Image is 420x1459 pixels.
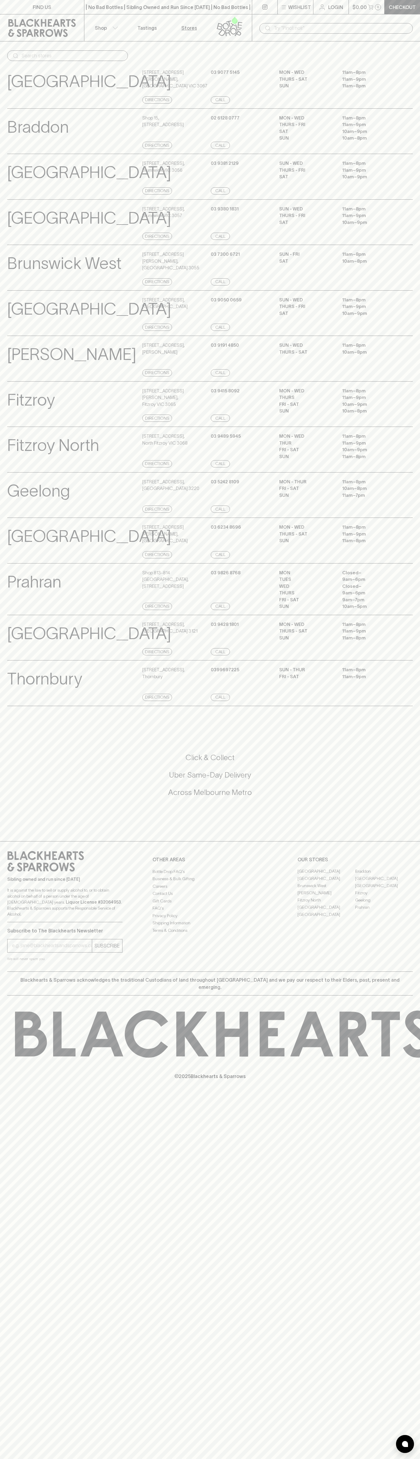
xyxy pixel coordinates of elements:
p: Subscribe to The Blackhearts Newsletter [7,927,122,934]
p: THURS - SAT [279,531,333,538]
a: FAQ's [153,905,268,912]
a: Directions [142,369,172,376]
p: [STREET_ADDRESS][PERSON_NAME] , [GEOGRAPHIC_DATA] [142,524,209,544]
p: Sibling owned and run since [DATE] [7,876,122,882]
a: Prahran [355,904,413,911]
p: 9am – 6pm [342,576,396,583]
p: [GEOGRAPHIC_DATA] [7,621,171,646]
p: SUN - WED [279,342,333,349]
p: THURS - SAT [279,628,333,635]
p: [STREET_ADDRESS] , Brunswick VIC 3057 [142,206,185,219]
p: [PERSON_NAME] [7,342,136,367]
p: TUES [279,576,333,583]
a: Directions [142,233,172,240]
p: MON - WED [279,69,333,76]
p: Brunswick West [7,251,122,276]
p: [STREET_ADDRESS] , North Fitzroy VIC 3068 [142,433,188,446]
a: Directions [142,551,172,558]
a: Brunswick West [298,882,355,890]
p: SUN [279,603,333,610]
p: 11am – 8pm [342,297,396,304]
p: Sun - Thur [279,666,333,673]
p: Shop 15 , [STREET_ADDRESS] [142,115,184,128]
p: OUR STORES [298,856,413,863]
p: Fitzroy North [7,433,99,458]
a: Call [211,187,230,195]
p: [STREET_ADDRESS] , [GEOGRAPHIC_DATA] 3220 [142,479,199,492]
img: bubble-icon [402,1441,408,1447]
a: Directions [142,603,172,610]
p: 11am – 7pm [342,492,396,499]
p: THURS [279,590,333,597]
p: 11am – 9pm [342,167,396,174]
p: FRI - SAT [279,597,333,603]
p: SUN - WED [279,160,333,167]
p: Shop 813-814 [GEOGRAPHIC_DATA] , [STREET_ADDRESS] [142,569,209,590]
p: 10am – 8pm [342,135,396,142]
a: Tastings [126,14,168,41]
a: Call [211,694,230,701]
p: Geelong [7,479,70,503]
p: 9am – 7pm [342,597,396,603]
h5: Click & Collect [7,753,413,763]
p: MON - THUR [279,479,333,485]
p: Braddon [7,115,69,140]
p: SAT [279,219,333,226]
a: [GEOGRAPHIC_DATA] [355,875,413,882]
p: 10am – 5pm [342,603,396,610]
p: 03 9191 4850 [211,342,239,349]
a: Directions [142,506,172,513]
p: 03 9050 0659 [211,297,242,304]
a: [GEOGRAPHIC_DATA] [355,882,413,890]
p: THURS - FRI [279,212,333,219]
p: THURS [279,394,333,401]
p: 11am – 8pm [342,342,396,349]
a: Business & Bulk Gifting [153,875,268,883]
a: [PERSON_NAME] [298,890,355,897]
p: SUN [279,635,333,642]
p: SUN [279,135,333,142]
p: 11am – 8pm [342,537,396,544]
p: THURS - FRI [279,167,333,174]
p: 03 9489 5945 [211,433,241,440]
a: Call [211,142,230,149]
p: 11am – 8pm [342,524,396,531]
p: [GEOGRAPHIC_DATA] [7,297,171,322]
p: 03 9380 1831 [211,206,239,213]
a: Directions [142,460,172,467]
button: SUBSCRIBE [92,939,122,952]
p: 10am – 9pm [342,174,396,180]
p: SUN [279,453,333,460]
p: 10am – 8pm [342,258,396,265]
a: Directions [142,324,172,331]
p: 9am – 6pm [342,590,396,597]
p: 10am – 8pm [342,349,396,356]
a: Call [211,415,230,422]
p: [STREET_ADDRESS][PERSON_NAME] , [GEOGRAPHIC_DATA] 3055 [142,251,209,271]
a: Call [211,278,230,285]
p: 03 6234 8696 [211,524,241,531]
a: Directions [142,96,172,104]
a: Gift Cards [153,897,268,905]
p: Thornbury [7,666,82,691]
p: THURS - SAT [279,349,333,356]
a: [GEOGRAPHIC_DATA] [298,875,355,882]
p: 11am – 8pm [342,479,396,485]
a: Directions [142,278,172,285]
p: WED [279,583,333,590]
a: [GEOGRAPHIC_DATA] [298,904,355,911]
p: 11am – 8pm [342,206,396,213]
p: 11am – 8pm [342,666,396,673]
input: Try "Pinot noir" [274,23,408,33]
p: 02 6128 0777 [211,115,240,122]
p: 03 9826 8768 [211,569,240,576]
p: SAT [279,174,333,180]
a: Call [211,324,230,331]
p: 10am – 9pm [342,310,396,317]
p: 11am – 9pm [342,628,396,635]
p: Wishlist [288,4,311,11]
p: SUBSCRIBE [95,942,120,949]
p: MON - WED [279,524,333,531]
a: Call [211,96,230,104]
p: MON [279,569,333,576]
